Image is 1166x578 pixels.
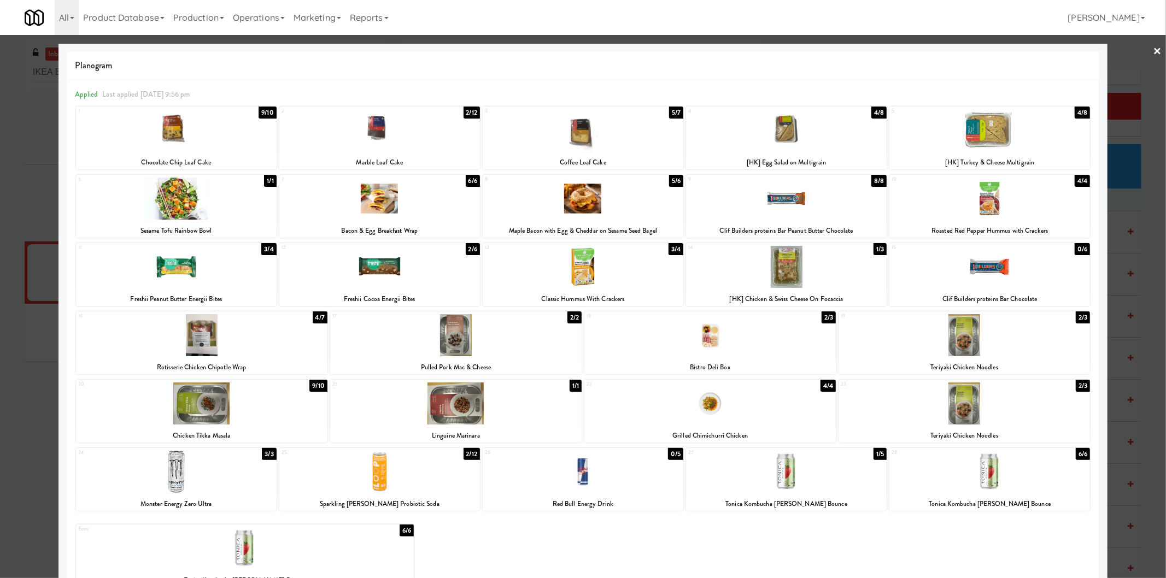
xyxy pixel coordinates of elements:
[892,175,990,184] div: 10
[669,107,683,119] div: 5/7
[688,107,787,116] div: 4
[464,448,480,460] div: 2/12
[668,448,683,460] div: 0/5
[484,292,682,306] div: Classic Hummus With Crackers
[483,497,683,511] div: Red Bull Energy Drink
[891,224,1088,238] div: Roasted Red Pepper Hummus with Crackers
[483,224,683,238] div: Maple Bacon with Egg & Cheddar on Sesame Seed Bagel
[466,243,480,255] div: 2/6
[279,156,480,169] div: Marble Loaf Cake
[484,224,682,238] div: Maple Bacon with Egg & Cheddar on Sesame Seed Bagel
[686,107,887,169] div: 44/8[HK] Egg Salad on Multigrain
[669,243,683,255] div: 3/4
[892,107,990,116] div: 5
[822,311,836,323] div: 2/3
[892,243,990,252] div: 15
[891,156,1088,169] div: [HK] Turkey & Cheese Multigrain
[485,107,583,116] div: 3
[688,175,787,184] div: 9
[76,224,277,238] div: Sesame Tofu Rainbow Bowl
[78,361,326,374] div: Rotisserie Chicken Chipotle Wrap
[483,175,683,238] div: 85/6Maple Bacon with Egg & Cheddar on Sesame Seed Bagel
[282,448,380,457] div: 25
[889,497,1090,511] div: Tonica Kombucha [PERSON_NAME] Bounce
[889,448,1090,511] div: 286/6Tonica Kombucha [PERSON_NAME] Bounce
[889,107,1090,169] div: 54/8[HK] Turkey & Cheese Multigrain
[281,156,478,169] div: Marble Loaf Cake
[889,224,1090,238] div: Roasted Red Pepper Hummus with Crackers
[261,243,276,255] div: 3/4
[841,311,964,321] div: 19
[332,429,580,443] div: Linguine Marinara
[76,107,277,169] div: 19/10Chocolate Chip Loaf Cake
[874,243,887,255] div: 1/3
[686,243,887,306] div: 141/3[HK] Chicken & Swiss Cheese On Focaccia
[282,107,380,116] div: 2
[76,156,277,169] div: Chocolate Chip Loaf Cake
[839,380,1090,443] div: 232/3Teriyaki Chicken Noodles
[75,89,98,99] span: Applied
[330,311,582,374] div: 172/2Pulled Pork Mac & Cheese
[1075,107,1090,119] div: 4/8
[78,292,275,306] div: Freshii Peanut Butter Energii Bites
[282,175,380,184] div: 7
[76,448,277,511] div: 243/3Monster Energy Zero Ultra
[279,497,480,511] div: Sparkling [PERSON_NAME] Probiotic Soda
[78,175,177,184] div: 6
[400,524,414,536] div: 6/6
[686,224,887,238] div: Clif Builders proteins Bar Peanut Butter Chocolate
[76,380,327,443] div: 209/10Chicken Tikka Masala
[483,448,683,511] div: 260/5Red Bull Energy Drink
[688,448,787,457] div: 27
[281,292,478,306] div: Freshii Cocoa Energii Bites
[839,429,1090,443] div: Teriyaki Chicken Noodles
[78,156,275,169] div: Chocolate Chip Loaf Cake
[330,361,582,374] div: Pulled Pork Mac & Cheese
[484,497,682,511] div: Red Bull Energy Drink
[330,380,582,443] div: 211/1Linguine Marinara
[1076,448,1090,460] div: 6/6
[282,243,380,252] div: 12
[76,311,327,374] div: 164/7Rotisserie Chicken Chipotle Wrap
[483,243,683,306] div: 133/4Classic Hummus With Crackers
[889,292,1090,306] div: Clif Builders proteins Bar Chocolate
[587,380,710,389] div: 22
[688,292,885,306] div: [HK] Chicken & Swiss Cheese On Focaccia
[262,448,276,460] div: 3/3
[688,497,885,511] div: Tonica Kombucha [PERSON_NAME] Bounce
[891,497,1088,511] div: Tonica Kombucha [PERSON_NAME] Bounce
[688,243,787,252] div: 14
[78,448,177,457] div: 24
[332,311,456,321] div: 17
[330,429,582,443] div: Linguine Marinara
[892,448,990,457] div: 28
[871,107,887,119] div: 4/8
[279,107,480,169] div: 22/12Marble Loaf Cake
[464,107,480,119] div: 2/12
[76,175,277,238] div: 61/1Sesame Tofu Rainbow Bowl
[584,311,836,374] div: 182/3Bistro Deli Box
[76,429,327,443] div: Chicken Tikka Masala
[483,292,683,306] div: Classic Hummus With Crackers
[839,361,1090,374] div: Teriyaki Chicken Noodles
[484,156,682,169] div: Coffee Loaf Cake
[586,361,834,374] div: Bistro Deli Box
[889,156,1090,169] div: [HK] Turkey & Cheese Multigrain
[840,361,1088,374] div: Teriyaki Chicken Noodles
[102,89,190,99] span: Last applied [DATE] 9:56 pm
[669,175,683,187] div: 5/6
[25,8,44,27] img: Micromart
[76,292,277,306] div: Freshii Peanut Butter Energii Bites
[686,156,887,169] div: [HK] Egg Salad on Multigrain
[313,311,327,323] div: 4/7
[279,448,480,511] div: 252/12Sparkling [PERSON_NAME] Probiotic Soda
[584,429,836,443] div: Grilled Chimichurri Chicken
[686,448,887,511] div: 271/5Tonica Kombucha [PERSON_NAME] Bounce
[686,292,887,306] div: [HK] Chicken & Swiss Cheese On Focaccia
[584,361,836,374] div: Bistro Deli Box
[871,175,887,187] div: 8/8
[75,57,1092,74] span: Planogram
[281,497,478,511] div: Sparkling [PERSON_NAME] Probiotic Soda
[1153,35,1162,69] a: ×
[279,224,480,238] div: Bacon & Egg Breakfast Wrap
